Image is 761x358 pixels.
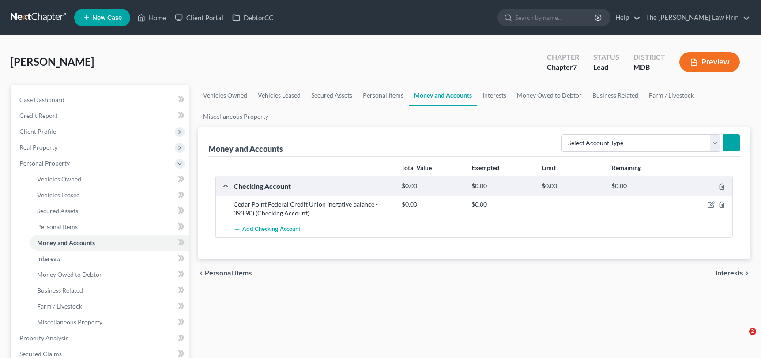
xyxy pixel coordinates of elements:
a: DebtorCC [228,10,278,26]
strong: Exempted [471,164,499,171]
span: Case Dashboard [19,96,64,103]
span: Miscellaneous Property [37,318,102,326]
span: Vehicles Leased [37,191,80,199]
button: chevron_left Personal Items [198,270,252,277]
span: Secured Assets [37,207,78,215]
a: Secured Assets [306,85,358,106]
a: Business Related [587,85,644,106]
iframe: Intercom live chat [731,328,752,349]
a: Property Analysis [12,330,189,346]
div: $0.00 [397,182,467,190]
a: Credit Report [12,108,189,124]
a: Money Owed to Debtor [512,85,587,106]
a: Vehicles Owned [30,171,189,187]
a: Money and Accounts [30,235,189,251]
a: Client Portal [170,10,228,26]
div: Money and Accounts [208,143,283,154]
a: Farm / Livestock [30,298,189,314]
span: Real Property [19,143,57,151]
span: Client Profile [19,128,56,135]
a: Vehicles Owned [198,85,252,106]
a: Help [611,10,640,26]
a: Miscellaneous Property [30,314,189,330]
span: Business Related [37,286,83,294]
div: Lead [593,62,619,72]
i: chevron_left [198,270,205,277]
span: Personal Items [37,223,78,230]
div: $0.00 [467,200,537,209]
div: District [633,52,665,62]
a: Vehicles Leased [30,187,189,203]
span: Personal Items [205,270,252,277]
div: Cedar Point Federal Credit Union (negative balance - 393.90) (Checking Account) [229,200,397,218]
button: Interests chevron_right [716,270,750,277]
span: Money and Accounts [37,239,95,246]
a: Home [133,10,170,26]
span: Credit Report [19,112,57,119]
a: Personal Items [30,219,189,235]
a: Money Owed to Debtor [30,267,189,283]
a: Interests [477,85,512,106]
a: Vehicles Leased [252,85,306,106]
a: Money and Accounts [409,85,477,106]
span: Farm / Livestock [37,302,82,310]
div: $0.00 [537,182,607,190]
span: Personal Property [19,159,70,167]
span: Money Owed to Debtor [37,271,102,278]
div: Status [593,52,619,62]
span: Vehicles Owned [37,175,81,183]
a: Interests [30,251,189,267]
span: New Case [92,15,122,21]
a: Farm / Livestock [644,85,699,106]
a: Business Related [30,283,189,298]
strong: Remaining [612,164,641,171]
input: Search by name... [515,9,596,26]
div: Chapter [547,62,579,72]
div: $0.00 [607,182,677,190]
span: Interests [716,270,743,277]
a: Case Dashboard [12,92,189,108]
button: Add Checking Account [234,221,300,237]
div: $0.00 [467,182,537,190]
i: chevron_right [743,270,750,277]
a: Personal Items [358,85,409,106]
strong: Limit [542,164,556,171]
span: [PERSON_NAME] [11,55,94,68]
span: Property Analysis [19,334,68,342]
strong: Total Value [401,164,432,171]
span: Interests [37,255,61,262]
button: Preview [679,52,740,72]
span: 2 [749,328,756,335]
div: MDB [633,62,665,72]
span: 7 [573,63,577,71]
span: Add Checking Account [242,226,300,233]
span: Secured Claims [19,350,62,358]
a: Secured Assets [30,203,189,219]
div: $0.00 [397,200,467,209]
a: The [PERSON_NAME] Law Firm [641,10,750,26]
div: Checking Account [229,181,397,191]
div: Chapter [547,52,579,62]
a: Miscellaneous Property [198,106,274,127]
